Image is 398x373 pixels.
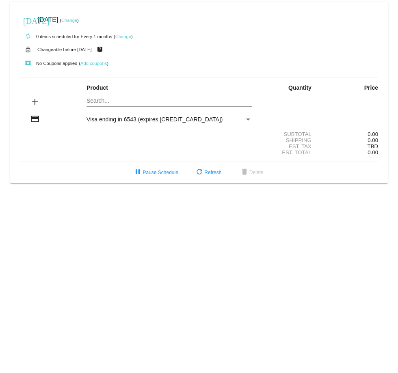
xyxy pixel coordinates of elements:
div: Est. Tax [259,143,318,149]
strong: Quantity [288,84,311,91]
span: Refresh [195,170,221,175]
a: Change [61,18,77,23]
input: Search... [87,98,252,104]
button: Pause Schedule [126,165,184,180]
mat-icon: credit_card [30,114,40,124]
strong: Price [364,84,378,91]
span: Delete [240,170,264,175]
strong: Product [87,84,108,91]
span: TBD [368,143,378,149]
div: Est. Total [259,149,318,155]
mat-icon: live_help [95,44,105,55]
small: ( ) [79,61,108,66]
mat-icon: add [30,97,40,107]
small: ( ) [60,18,79,23]
span: Pause Schedule [133,170,178,175]
mat-icon: refresh [195,168,204,177]
div: 0.00 [318,131,378,137]
button: Refresh [188,165,228,180]
mat-icon: [DATE] [23,15,33,25]
span: Visa ending in 6543 (expires [CREDIT_CARD_DATA]) [87,116,223,123]
mat-icon: pause [133,168,143,177]
span: 0.00 [368,149,378,155]
small: Changeable before [DATE] [37,47,92,52]
a: Change [115,34,131,39]
small: No Coupons applied [20,61,77,66]
div: Subtotal [259,131,318,137]
mat-select: Payment Method [87,116,252,123]
mat-icon: delete [240,168,249,177]
mat-icon: lock_open [23,44,33,55]
span: 0.00 [368,137,378,143]
small: ( ) [114,34,133,39]
small: 0 items scheduled for Every 1 months [20,34,112,39]
a: Add coupons [80,61,107,66]
button: Delete [233,165,270,180]
div: Shipping [259,137,318,143]
mat-icon: autorenew [23,32,33,41]
mat-icon: local_play [23,58,33,68]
